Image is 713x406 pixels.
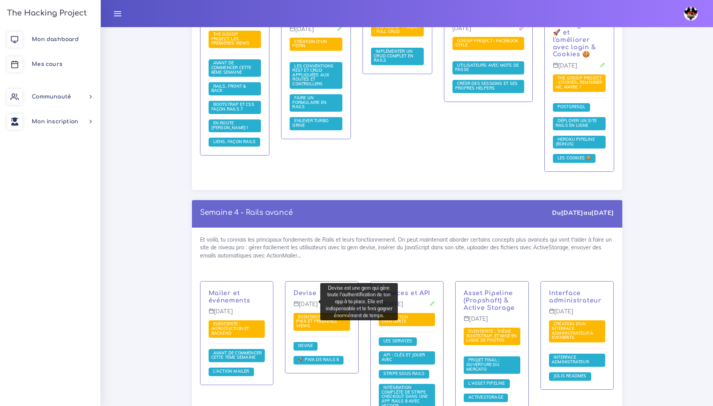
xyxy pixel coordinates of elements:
span: Avant de commencer cette 6ème semaine [211,60,252,74]
img: avatar [684,7,698,21]
p: [DATE] [553,62,606,75]
span: Mon dashboard [32,36,79,42]
span: Rails, front & back [211,83,246,93]
span: L'Action Mailer [211,368,251,374]
span: Eventbrite : thème bootstrap, et mise en ligne de photos [466,328,517,343]
p: [DATE] [379,301,435,313]
a: Mailer et événements [209,290,250,304]
span: Mes cours [32,61,62,67]
a: The Gossip Project, les premières views [211,32,252,46]
a: Créer des sessions et ses propres helpers [455,81,518,91]
p: [DATE] [293,301,350,313]
a: En route [PERSON_NAME] ! [211,121,250,131]
strong: [DATE] [591,209,614,216]
span: The Gossip Project - Cookies, remember me, maybe ? [556,75,603,90]
a: Bootstrap et css façon Rails 7 [211,102,254,112]
a: 🚀 PWA de Rails 8 [296,357,341,363]
a: Stripe sous Rails [382,371,427,377]
span: Les services [382,338,414,344]
span: Interface administrateur [552,354,591,365]
p: [DATE] [290,26,342,38]
span: Liens, façon Rails [211,139,258,144]
a: Utilisateurs avec mots de passe [455,62,519,73]
span: Heroku Pipeline (Bonus) [556,136,595,147]
a: Avant de commencer cette 7ème semaine [211,351,262,361]
h3: The Hacking Project [5,9,87,17]
a: L'Asset Pipeline [466,381,507,386]
a: Stripe ton Eventbrite [382,314,408,324]
a: Déployer un site rails en ligne [556,118,597,128]
p: [DATE] [549,308,606,321]
p: [DATE] [209,308,265,321]
a: Eventbrite : Devise, PWA et premières views [296,314,343,328]
a: L'Action Mailer [211,369,251,374]
a: Enlever Turbo Drive [292,118,328,128]
span: Jolis READMEs [552,373,589,378]
a: The Gossip Project : Full CRUD [374,24,420,35]
a: Création d'un potin [292,39,327,49]
a: Implémenter un CRUD complet en Rails [374,49,413,63]
a: Liens, façon Rails [211,139,258,145]
a: API : clés et jouer avec [382,352,425,363]
a: Heroku Pipeline (Bonus) [556,137,595,147]
a: Gossip Project : Facebook style [455,38,518,48]
div: Du au [552,208,614,217]
a: Jolis READMEs [552,373,589,379]
a: Les cookies 🍪 [556,155,593,161]
a: Services et API [379,290,431,297]
a: The Gossip Project - Cookies, remember me, maybe ? [556,76,603,90]
span: The Gossip Project, les premières views [211,31,252,46]
a: Interface administrateur [549,290,602,304]
p: [DATE] [464,316,520,328]
a: Rails, front & back [211,84,246,94]
a: ActiveStorage [466,395,505,400]
a: Faire un formulaire en Rails [292,95,326,110]
span: Implémenter un CRUD complet en Rails [374,48,413,63]
span: L'Asset Pipeline [466,380,507,386]
a: Devise [296,343,315,349]
span: PostgreSQL [556,104,587,109]
a: Les conventions REST et CRUD appliquées aux Routes et Controllers [292,63,333,86]
p: [DEMOGRAPHIC_DATA][DATE] [452,19,524,38]
a: PostgreSQL [556,104,587,110]
a: Les services [382,339,414,344]
strong: [DATE] [561,209,584,216]
span: Communauté [32,94,71,100]
span: Eventbrite : introduction et backend [211,321,249,335]
span: ActiveStorage [466,394,505,400]
span: Projet final : ouverture du mercato [466,357,500,371]
a: Asset Pipeline (Propshaft) & Active Storage [464,290,515,311]
a: Eventbrite : thème bootstrap, et mise en ligne de photos [466,329,517,343]
span: Les cookies 🍪 [556,155,593,161]
a: Eventbrite : introduction et backend [211,321,249,336]
span: Faire un formulaire en Rails [292,95,326,109]
a: Projet final : ouverture du mercato [466,358,500,372]
a: Avant de commencer cette 6ème semaine [211,60,252,75]
span: Mon inscription [32,119,78,124]
a: Devise [293,290,316,297]
span: En route [PERSON_NAME] ! [211,120,250,130]
div: Devise est une gem qui gère toute l'authentification de ton app à ta place. Elle est indispensabl... [320,283,398,320]
a: Création d'un interface administrateur à Evenbrite [552,321,593,340]
a: Semaine 4 - Rails avancé [200,209,293,216]
a: Interface administrateur [552,355,591,365]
